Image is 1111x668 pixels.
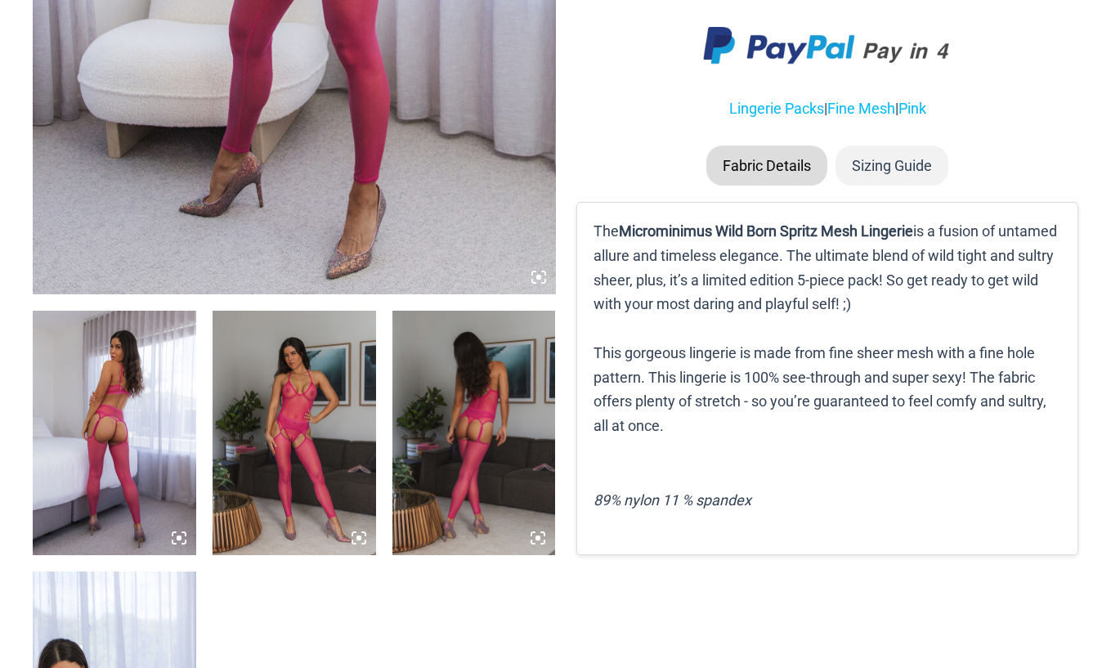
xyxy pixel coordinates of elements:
a: Pink [898,100,926,117]
p: | | [576,96,1078,121]
li: Sizing Guide [835,146,948,186]
img: Wild Born Spritz Mesh 192 Bodysuit 552 Bottom [392,311,556,556]
i: 89% nylon 11 % spandex [594,491,751,509]
b: Microminimus Wild Born Spritz Mesh Lingerie [619,222,913,240]
img: Wild Born Spritz Mesh 153 Top 661 Bottom 552 Bottom [33,311,196,556]
a: Lingerie Packs [729,100,824,117]
img: Wild Born Spritz Mesh 192 Bodysuit 552 Bottom [213,311,376,556]
li: Fabric Details [706,146,827,186]
a: Fine Mesh [827,100,895,117]
p: The is a fusion of untamed allure and timeless elegance. The ultimate blend of wild tight and sul... [594,219,1061,462]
